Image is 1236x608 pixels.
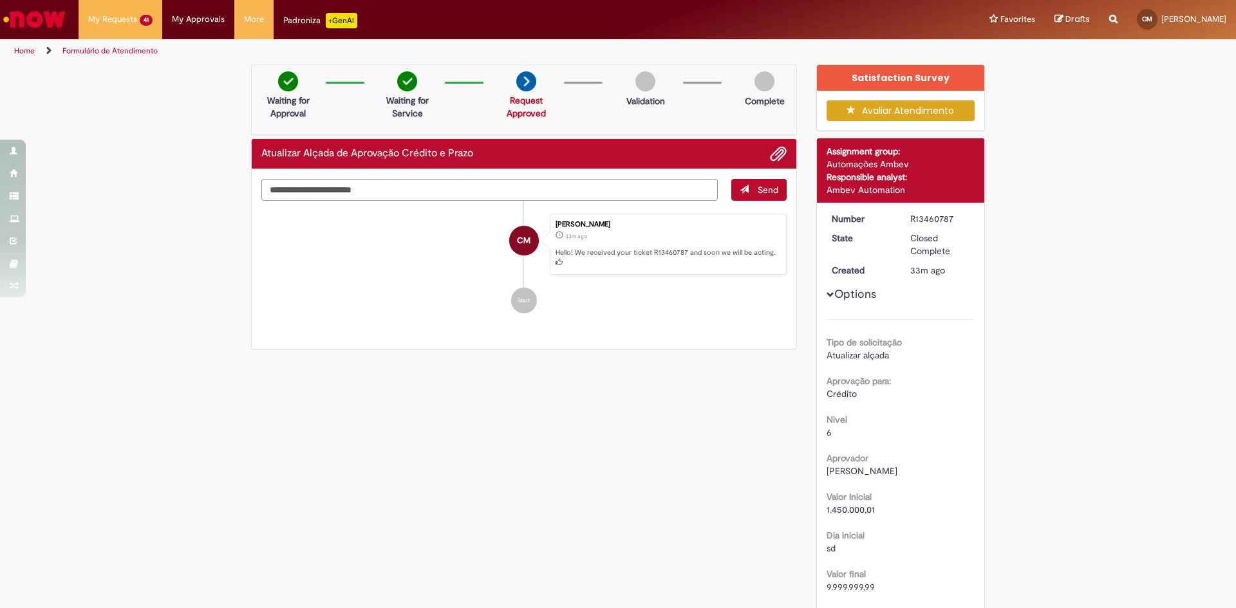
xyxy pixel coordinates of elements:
span: 41 [140,15,153,26]
time: 30/09/2025 10:29:09 [910,264,945,276]
span: sd [827,542,836,554]
b: Tipo de solicitação [827,336,902,348]
div: Automações Ambev [827,158,975,170]
div: 30/09/2025 10:29:09 [910,264,970,277]
div: Assignment group: [827,145,975,158]
div: Padroniza [283,13,357,28]
button: Send [731,179,787,201]
span: Crédito [827,388,857,400]
b: Dia inicial [827,530,865,541]
img: ServiceNow [1,6,68,32]
p: Hello! We received your ticket R13460787 and soon we will be acting. [556,248,780,268]
div: Closed Complete [910,232,970,257]
div: [PERSON_NAME] [556,221,780,228]
b: Valor Inicial [827,491,872,502]
time: 30/09/2025 10:29:09 [565,232,587,240]
p: Complete [745,95,785,107]
b: Aprovador [827,452,868,464]
li: Camilo Junior Martins De Moraes [261,214,787,275]
dt: Created [822,264,901,277]
img: check-circle-green.png [278,71,298,91]
div: Responsible analyst: [827,170,975,183]
a: Home [14,46,35,56]
div: Satisfaction Survey [817,65,985,91]
span: Send [758,184,778,196]
p: Validation [626,95,665,107]
span: More [244,13,264,26]
span: 9.999.999,99 [827,581,875,593]
img: img-circle-grey.png [754,71,774,91]
span: 33m ago [565,232,587,240]
ul: Ticket history [261,201,787,327]
h2: Atualizar Alçada de Aprovação Crédito e Prazo Ticket history [261,148,473,160]
span: Favorites [1000,13,1035,26]
div: R13460787 [910,212,970,225]
span: 33m ago [910,264,945,276]
div: Ambev Automation [827,183,975,196]
b: Aprovação para: [827,375,891,387]
a: Formulário de Atendimento [62,46,158,56]
p: Waiting for Service [376,94,438,120]
button: Add attachments [770,145,787,162]
span: 6 [827,427,832,438]
b: Valor final [827,568,866,580]
span: Atualizar alçada [827,349,889,361]
a: Request Approved [507,95,546,119]
dt: Number [822,212,901,225]
span: [PERSON_NAME] [1161,14,1226,24]
div: Camilo Junior Martins De Moraes [509,226,539,255]
p: Waiting for Approval [257,94,319,120]
span: Drafts [1065,13,1090,25]
span: CM [1142,15,1152,23]
span: My Requests [88,13,137,26]
a: Drafts [1054,14,1090,26]
p: +GenAi [326,13,357,28]
button: Avaliar Atendimento [827,100,975,121]
img: img-circle-grey.png [635,71,655,91]
dt: State [822,232,901,244]
b: Nivel [827,414,847,425]
img: check-circle-green.png [397,71,417,91]
ul: Page breadcrumbs [10,39,814,63]
textarea: Type your message here... [261,179,718,201]
span: 1.450.000,01 [827,504,875,515]
span: [PERSON_NAME] [827,465,897,477]
img: arrow-next.png [516,71,536,91]
span: My Approvals [172,13,225,26]
span: CM [517,225,530,256]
